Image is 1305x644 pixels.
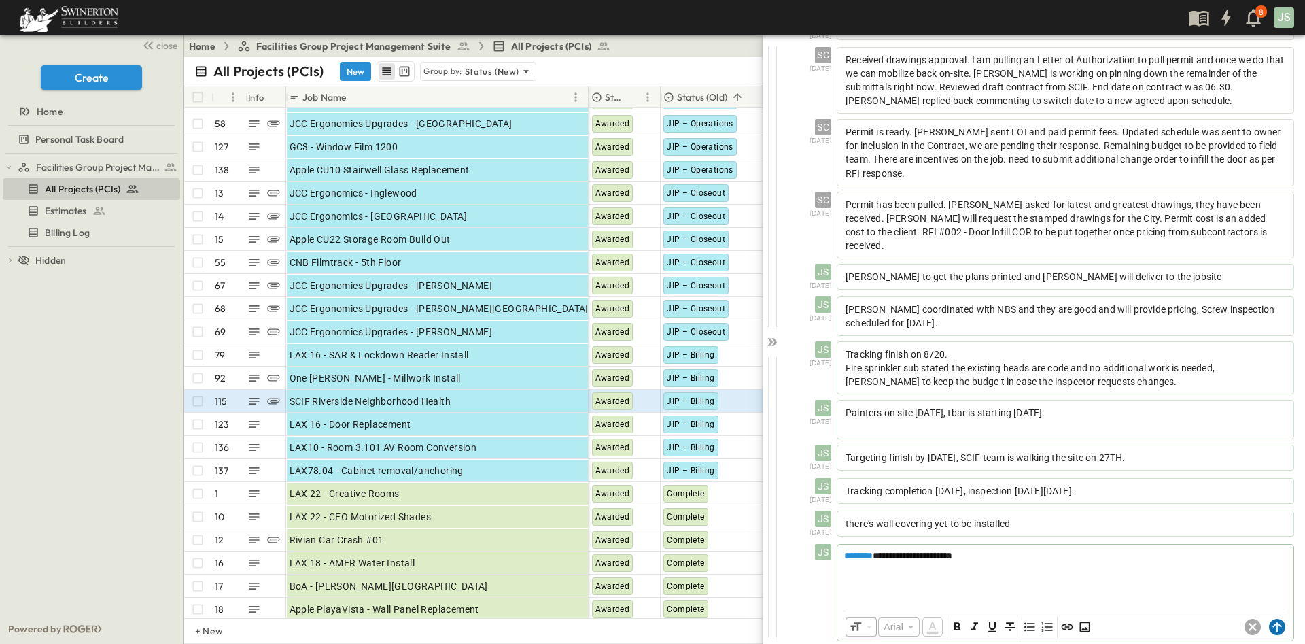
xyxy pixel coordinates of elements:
span: Complete [667,581,704,591]
p: 15 [215,233,224,246]
span: SCIF Riverside Neighborhood Health [290,394,451,408]
span: Hidden [35,254,66,267]
p: 79 [215,348,225,362]
div: SC [815,47,831,63]
span: Complete [667,605,704,614]
span: [DATE] [810,527,831,539]
span: [PERSON_NAME] coordinated with NBS and they are good and will provide pricing, Screw inspection s... [846,304,1274,328]
span: Awarded [595,165,630,175]
span: JIP – Billing [667,396,714,406]
span: Unordered List (Ctrl + Shift + 8) [1022,619,1038,635]
p: 136 [215,441,230,454]
span: Ordered List (Ctrl + Shift + 7) [1039,619,1056,635]
span: Awarded [595,235,630,244]
a: Home [189,39,215,53]
span: Underline (Ctrl+U) [984,619,1000,635]
p: 58 [215,117,226,131]
div: JS [815,544,831,560]
span: Awarded [595,420,630,429]
span: Awarded [595,304,630,313]
div: JS [815,296,831,313]
p: 69 [215,325,226,339]
span: All Projects (PCIs) [511,39,591,53]
button: Format text as bold. Shortcut: Ctrl+B [949,619,965,635]
span: JIP – Closeout [667,188,725,198]
div: Font Size [846,617,877,637]
span: Awarded [595,396,630,406]
span: JIP – Billing [667,443,714,452]
span: JIP – Operations [667,119,733,129]
span: Billing Log [45,226,90,239]
button: Format text as strikethrough [1002,619,1018,635]
button: Sort [349,90,364,105]
span: [DATE] [810,313,831,324]
span: Tracking finish on 8/20. [846,349,947,360]
p: All Projects (PCIs) [213,62,324,81]
span: [DATE] [810,208,831,220]
span: JCC Ergonomics Upgrades - [PERSON_NAME] [290,279,493,292]
p: 1 [215,487,218,501]
span: Rivian Car Crash #01 [290,533,384,547]
span: Bold (Ctrl+B) [949,619,965,635]
button: Sort [625,90,640,105]
span: LAX 22 - Creative Rooms [290,487,400,501]
span: LAX 22 - CEO Motorized Shades [290,510,432,524]
span: Awarded [595,535,630,545]
p: 55 [215,256,226,269]
span: [DATE] [810,358,831,369]
span: Personal Task Board [35,133,124,146]
span: JIP – Closeout [667,235,725,244]
div: JS [815,445,831,461]
span: Font Size [849,620,863,634]
span: JIP – Billing [667,466,714,475]
button: Ordered List [1039,619,1056,635]
span: Awarded [595,258,630,267]
span: Awarded [595,443,630,452]
span: Apple PlayaVista - Wall Panel Replacement [290,603,479,616]
span: JIP – Operations [667,142,733,152]
div: JS [815,341,831,358]
span: [DATE] [810,280,831,292]
span: Estimates [45,204,87,218]
p: 67 [215,279,225,292]
span: JCC Ergonomics Upgrades - [PERSON_NAME][GEOGRAPHIC_DATA] [290,302,589,316]
span: Awarded [595,281,630,290]
span: LAX 16 - Door Replacement [290,418,411,431]
span: LAX 16 - SAR & Lockdown Reader Install [290,348,469,362]
button: row view [379,63,395,80]
span: Awarded [595,142,630,152]
p: 127 [215,140,229,154]
span: Awarded [595,512,630,522]
span: [DATE] [810,494,831,506]
span: Arial [884,620,903,634]
span: Awarded [595,327,630,337]
span: JCC Ergonomics - [GEOGRAPHIC_DATA] [290,209,468,223]
span: Awarded [595,373,630,383]
span: Awarded [595,466,630,475]
span: JIP – Billing [667,373,714,383]
div: Info [245,86,286,108]
span: JCC Ergonomics Upgrades - [PERSON_NAME] [290,325,493,339]
button: Menu [640,89,656,105]
span: [DATE] [810,461,831,473]
p: + New [195,624,203,638]
p: 123 [215,418,230,431]
span: Complete [667,535,704,545]
div: # [211,86,245,108]
p: 137 [215,464,229,477]
span: Permit is ready. [PERSON_NAME] sent LOI and paid permit fees. Updated schedule was sent to owner ... [846,126,1281,178]
p: 12 [215,533,224,547]
button: Menu [225,89,241,105]
span: JIP – Closeout [667,258,725,267]
span: JIP – Closeout [667,281,725,290]
span: Complete [667,558,704,568]
span: Italic (Ctrl+I) [967,619,983,635]
div: test [3,156,180,178]
p: 14 [215,209,224,223]
nav: breadcrumbs [189,39,619,53]
div: JS [1274,7,1294,28]
div: JS [815,400,831,416]
button: Sort [217,90,232,105]
div: Arial [878,617,920,637]
span: Awarded [595,211,630,221]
